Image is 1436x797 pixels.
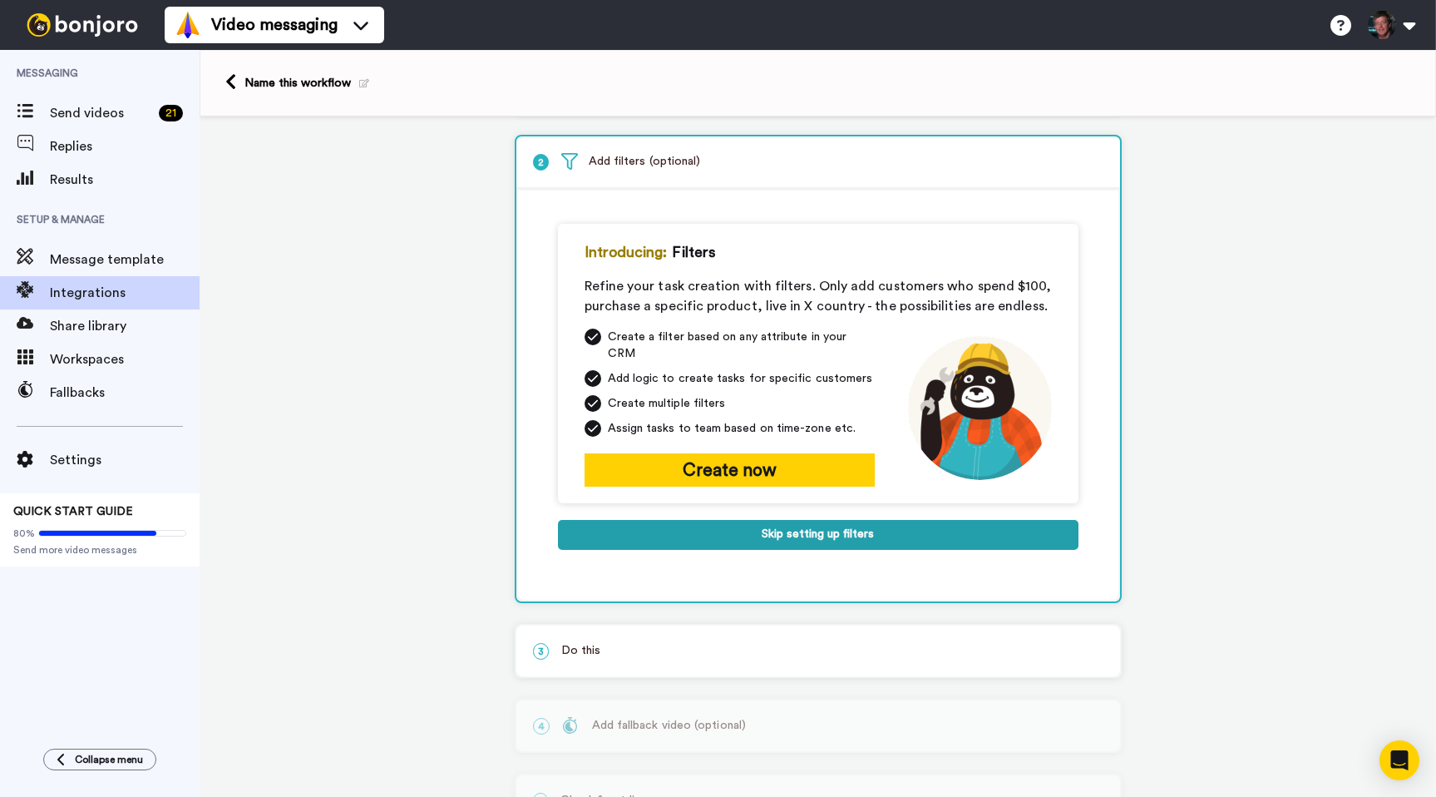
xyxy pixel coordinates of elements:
span: Message template [50,250,200,270]
span: Add logic to create tasks for specific customers [608,370,873,387]
span: Fallbacks [50,383,200,403]
button: Create now [585,453,875,487]
div: Open Intercom Messenger [1379,740,1419,780]
div: 3Do this [515,624,1122,678]
button: Skip setting up filters [558,520,1078,550]
span: 80% [13,527,35,540]
span: Share library [50,316,200,336]
div: Name this workflow [244,75,369,92]
span: Collapse menu [75,753,143,766]
div: 21 [159,105,183,121]
span: Send more video messages [13,543,186,557]
img: mechanic-joro.png [908,336,1052,480]
span: QUICK START GUIDE [13,506,133,517]
span: Integrations [50,283,200,303]
p: Do this [533,642,1103,660]
span: Introducing: [585,240,668,264]
button: Collapse menu [43,749,156,770]
span: Settings [50,450,200,470]
img: vm-color.svg [175,12,201,38]
span: Filters [672,240,716,264]
p: Add filters (optional) [533,153,1103,171]
span: Video messaging [211,13,338,37]
span: Create a filter based on any attribute in your CRM [608,329,875,362]
span: Send videos [50,103,152,123]
img: bj-logo-header-white.svg [20,13,145,37]
span: Replies [50,136,200,156]
span: Create multiple filters [608,395,726,412]
span: Workspaces [50,349,200,369]
span: Results [50,170,200,190]
img: filter.svg [561,153,578,170]
span: 2 [533,154,549,171]
span: Assign tasks to team based on time-zone etc. [608,420,856,437]
span: 3 [533,643,549,660]
div: Refine your task creation with filters. Only add customers who spend $100, purchase a specific pr... [585,276,1052,316]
